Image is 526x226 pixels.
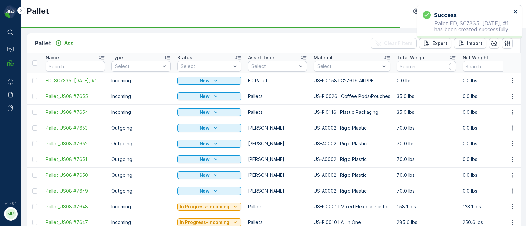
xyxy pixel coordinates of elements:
[310,199,394,215] td: US-PI0001 I Mixed Flexible Plastic
[46,219,105,226] a: Pallet_US08 #7647
[310,167,394,183] td: US-A0002 I Rigid Plastic
[108,120,174,136] td: Outgoing
[32,173,37,178] div: Toggle Row Selected
[46,156,105,163] a: Pallet_US08 #7651
[177,77,241,85] button: New
[46,109,105,115] a: Pallet_US08 #7654
[177,187,241,195] button: New
[459,89,525,104] td: 0.0 lbs
[32,157,37,162] div: Toggle Row Selected
[434,11,457,19] h3: Success
[177,155,241,163] button: New
[394,104,459,120] td: 35.0 lbs
[177,171,241,179] button: New
[46,140,105,147] a: Pallet_US08 #7652
[394,136,459,152] td: 70.0 lbs
[463,54,488,61] p: Net Weight
[181,63,231,70] p: Select
[46,172,105,178] a: Pallet_US08 #7650
[394,73,459,89] td: 0.0 lbs
[46,188,105,194] a: Pallet_US08 #7649
[32,125,37,131] div: Toggle Row Selected
[310,73,394,89] td: US-PI0158 I C27619 All PPE
[384,40,413,47] p: Clear Filters
[459,73,525,89] td: 0.0 lbs
[397,54,426,61] p: Total Weight
[32,204,37,209] div: Toggle Row Selected
[394,120,459,136] td: 70.0 lbs
[245,104,310,120] td: Pallets
[200,109,210,115] p: New
[314,54,332,61] p: Material
[459,167,525,183] td: 0.0 lbs
[245,199,310,215] td: Pallets
[459,152,525,167] td: 0.0 lbs
[248,54,274,61] p: Asset Type
[459,183,525,199] td: 0.0 lbs
[108,104,174,120] td: Incoming
[200,188,210,194] p: New
[459,136,525,152] td: 0.0 lbs
[310,120,394,136] td: US-A0002 I Rigid Plastic
[4,202,17,206] span: v 1.48.1
[108,73,174,89] td: Incoming
[32,141,37,146] div: Toggle Row Selected
[108,136,174,152] td: Outgoing
[419,38,451,49] button: Export
[46,93,105,100] a: Pallet_US08 #7655
[6,209,16,219] div: MM
[245,183,310,199] td: [PERSON_NAME]
[180,203,229,210] p: In Progress-Incoming
[46,203,105,210] a: Pallet_US08 #7648
[64,40,74,46] p: Add
[245,73,310,89] td: FD Pallet
[46,125,105,131] a: Pallet_US08 #7653
[245,136,310,152] td: [PERSON_NAME]
[394,167,459,183] td: 70.0 lbs
[463,61,522,72] input: Search
[108,199,174,215] td: Incoming
[4,207,17,221] button: MM
[310,183,394,199] td: US-A0002 I Rigid Plastic
[317,63,380,70] p: Select
[200,140,210,147] p: New
[46,54,59,61] p: Name
[108,167,174,183] td: Outgoing
[4,5,17,18] img: logo
[46,61,105,72] input: Search
[459,199,525,215] td: 123.1 lbs
[200,77,210,84] p: New
[310,136,394,152] td: US-A0002 I Rigid Plastic
[514,9,518,15] button: close
[310,152,394,167] td: US-A0002 I Rigid Plastic
[53,39,76,47] button: Add
[394,152,459,167] td: 70.0 lbs
[200,93,210,100] p: New
[32,94,37,99] div: Toggle Row Selected
[245,120,310,136] td: [PERSON_NAME]
[394,183,459,199] td: 70.0 lbs
[245,89,310,104] td: Pallets
[46,77,105,84] span: FD, SC7335, [DATE], #1
[32,188,37,194] div: Toggle Row Selected
[371,38,417,49] button: Clear Filters
[108,183,174,199] td: Outgoing
[200,156,210,163] p: New
[32,220,37,225] div: Toggle Row Selected
[397,61,456,72] input: Search
[177,108,241,116] button: New
[459,104,525,120] td: 0.0 lbs
[423,20,512,32] p: Pallet FD, SC7335, [DATE], #1 has been created successfully
[177,140,241,148] button: New
[177,54,192,61] p: Status
[177,124,241,132] button: New
[459,120,525,136] td: 0.0 lbs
